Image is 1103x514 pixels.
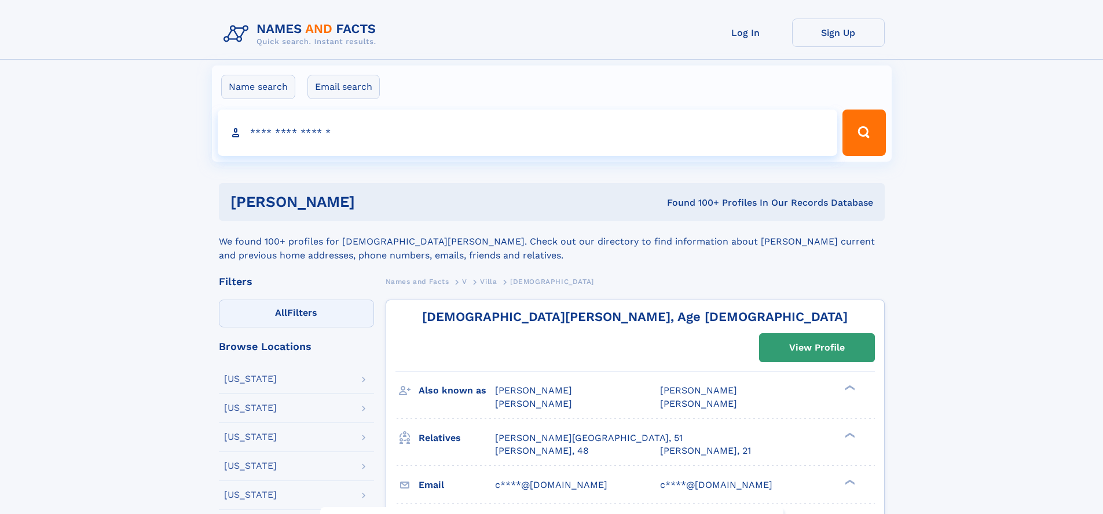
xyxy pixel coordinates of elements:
div: View Profile [789,334,845,361]
h1: [PERSON_NAME] [230,195,511,209]
div: Found 100+ Profiles In Our Records Database [511,196,873,209]
div: ❯ [842,384,856,392]
div: [US_STATE] [224,461,277,471]
a: Names and Facts [386,274,449,289]
span: [PERSON_NAME] [495,385,572,396]
div: We found 100+ profiles for [DEMOGRAPHIC_DATA][PERSON_NAME]. Check out our directory to find infor... [219,221,885,263]
div: ❯ [842,478,856,486]
button: Search Button [842,110,885,156]
span: V [462,278,467,286]
a: Villa [480,274,497,289]
span: All [275,307,287,318]
img: Logo Names and Facts [219,19,386,50]
div: ❯ [842,431,856,439]
a: [PERSON_NAME], 21 [660,444,751,457]
a: [DEMOGRAPHIC_DATA][PERSON_NAME], Age [DEMOGRAPHIC_DATA] [422,309,848,324]
div: Filters [219,276,374,287]
span: Villa [480,278,497,286]
a: Sign Up [792,19,885,47]
span: [PERSON_NAME] [660,385,737,396]
div: [US_STATE] [224,374,277,384]
a: V [462,274,467,289]
a: [PERSON_NAME][GEOGRAPHIC_DATA], 51 [495,432,683,444]
a: [PERSON_NAME], 48 [495,444,589,457]
h3: Also known as [419,381,495,400]
input: search input [218,110,838,156]
div: Browse Locations [219,341,374,352]
div: [US_STATE] [224,432,277,442]
span: [PERSON_NAME] [495,398,572,409]
label: Filters [219,300,374,327]
div: [US_STATE] [224,490,277,500]
span: [DEMOGRAPHIC_DATA] [510,278,594,286]
h3: Email [419,475,495,495]
span: [PERSON_NAME] [660,398,737,409]
div: [US_STATE] [224,403,277,413]
label: Name search [221,75,295,99]
h3: Relatives [419,428,495,448]
a: Log In [699,19,792,47]
label: Email search [307,75,380,99]
a: View Profile [760,334,874,362]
